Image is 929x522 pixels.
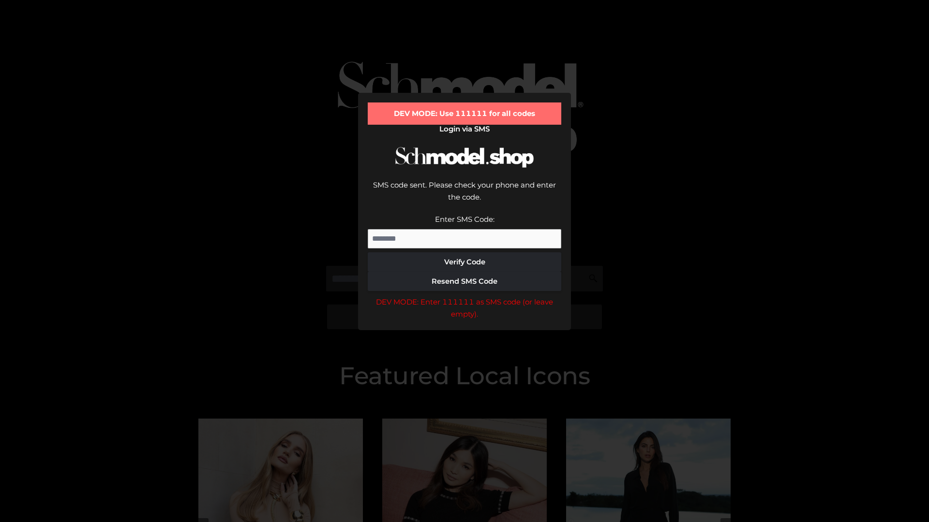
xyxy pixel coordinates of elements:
[368,125,561,133] h2: Login via SMS
[368,179,561,213] div: SMS code sent. Please check your phone and enter the code.
[368,272,561,291] button: Resend SMS Code
[368,252,561,272] button: Verify Code
[368,296,561,320] div: DEV MODE: Enter 111111 as SMS code (or leave empty).
[435,215,494,224] label: Enter SMS Code:
[392,138,537,176] img: Schmodel Logo
[368,102,561,125] div: DEV MODE: Use 111111 for all codes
